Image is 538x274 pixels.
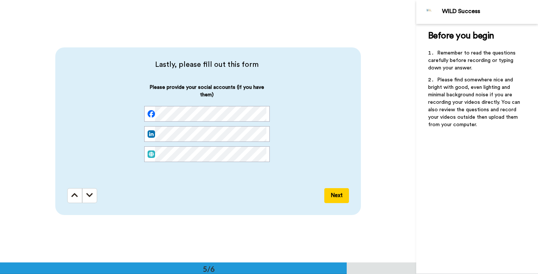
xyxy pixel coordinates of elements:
button: Next [324,188,349,203]
img: Profile Image [420,3,438,21]
span: Before you begin [428,31,494,40]
span: Please provide your social accounts (if you have them) [144,84,270,106]
span: Remember to read the questions carefully before recording or typing down your answer. [428,50,517,71]
span: Lastly, please fill out this form [67,59,347,70]
img: web.svg [148,150,155,158]
img: facebook.svg [148,110,155,118]
span: Please find somewhere nice and bright with good, even lighting and minimal background noise if yo... [428,77,522,127]
div: 5/6 [191,264,227,274]
img: linked-in.png [148,130,155,138]
div: WILD Success [442,8,538,15]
